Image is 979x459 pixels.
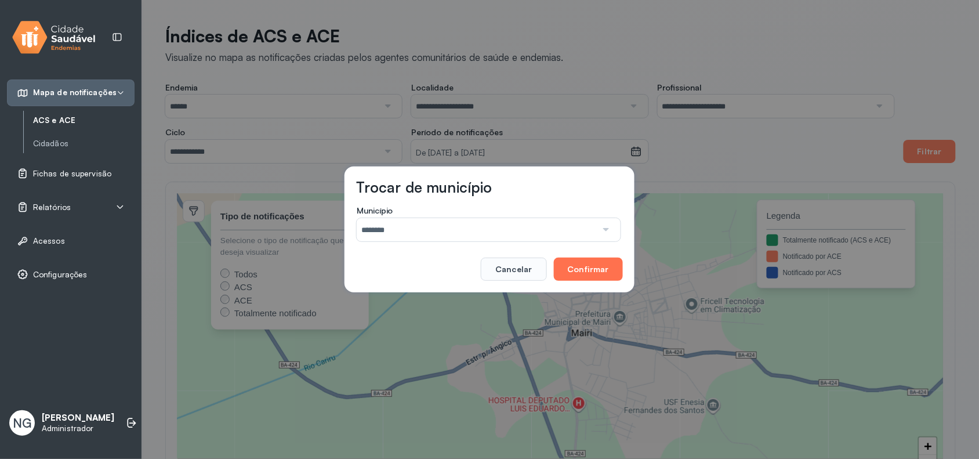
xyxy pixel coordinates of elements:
p: [PERSON_NAME] [42,413,114,424]
span: Mapa de notificações [33,88,117,97]
a: Cidadãos [33,136,135,151]
h3: Trocar de município [356,178,492,196]
a: Configurações [17,269,125,280]
a: Fichas de supervisão [17,168,125,179]
a: ACS e ACE [33,113,135,128]
img: logo.svg [12,19,96,56]
button: Confirmar [554,258,623,281]
a: Acessos [17,235,125,247]
span: NG [13,415,31,431]
p: Administrador [42,424,114,433]
span: Acessos [33,236,65,246]
span: Relatórios [33,203,71,212]
a: ACS e ACE [33,115,135,125]
span: Município [357,205,393,216]
span: Configurações [33,270,87,280]
span: Fichas de supervisão [33,169,111,179]
a: Cidadãos [33,139,135,149]
button: Cancelar [481,258,546,281]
